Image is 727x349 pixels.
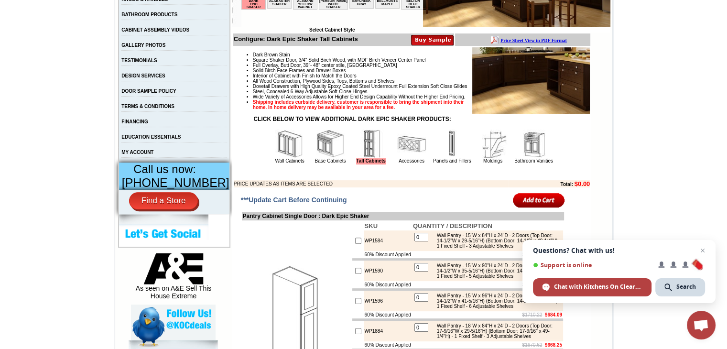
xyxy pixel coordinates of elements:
[234,180,508,187] td: PRICE UPDATES AS ITEMS ARE SELECTED
[356,158,386,164] a: Tall Cabinets
[514,158,553,164] a: Bathroom Vanities
[655,278,705,296] span: Search
[134,44,158,53] td: Bellmonte Maple
[253,84,467,89] span: Dovetail Drawers with High Quality Epoxy Coated Steel Undermount Full Extension Soft Close Glides
[121,27,189,33] a: CABINET ASSEMBLY VIDEOS
[545,312,562,317] b: $684.09
[364,341,412,349] td: 60% Discount Applied
[121,58,157,63] a: TESTIMONIALS
[11,1,77,10] a: Price Sheet View in PDF Format
[253,57,426,63] span: Square Shaker Door, 3/4" Solid Birch Wood, with MDF Birch Veneer Center Panel
[364,261,412,281] td: WP1590
[129,192,198,209] a: Find a Store
[397,130,426,158] img: Accessories
[483,158,502,164] a: Moldings
[432,233,561,249] div: Wall Pantry - 15"W x 84"H x 24"D - 2 Doors (Top Door: 14-1/2"W x 29-5/16"H) (Bottom Door: 14-1/2"...
[560,182,573,187] b: Total:
[108,44,132,53] td: Baycreek Gray
[253,116,451,122] strong: CLICK BELOW TO VIEW ADDITIONAL DARK EPIC SHAKER PRODUCTS:
[11,4,77,9] b: Price Sheet View in PDF Format
[253,68,346,73] span: Solid Birch Face Frames and Drawer Boxes
[438,130,467,158] img: Panels and Fillers
[253,52,290,57] span: Dark Brown Stain
[365,222,378,229] b: SKU
[533,262,651,269] span: Support is online
[77,44,107,54] td: [PERSON_NAME] White Shaker
[253,94,465,99] span: Wide Variety of Accessories Allows for Higher End Design Capability Without the Higher End Pricing.
[533,247,705,254] span: Questions? Chat with us!
[242,212,564,220] td: Pantry Cabinet Single Door : Dark Epic Shaker
[432,263,561,279] div: Wall Pantry - 15"W x 90"H x 24"D - 2 Doors (Top Door: 14-1/2"W x 35-5/16"H) (Bottom Door: 14-1/2"...
[533,278,651,296] span: Chat with Kitchens On Clearance
[554,283,642,291] span: Chat with Kitchens On Clearance
[131,253,216,305] div: As seen on A&E Sell This House Extreme
[432,293,561,309] div: Wall Pantry - 15"W x 96"H x 24"D - 2 Doors (Top Door: 14-1/2"W x 41-5/16"H) (Bottom Door: 14-1/2"...
[121,43,165,48] a: GALLERY PHOTOS
[121,73,165,78] a: DESIGN SERVICES
[513,192,565,208] input: Add to Cart
[545,342,562,348] b: $668.25
[26,44,50,53] td: Alabaster Shaker
[122,176,229,189] span: [PHONE_NUMBER]
[309,27,355,33] b: Select Cabinet Style
[364,251,412,258] td: 60% Discount Applied
[315,158,346,164] a: Base Cabinets
[432,323,561,339] div: Wall Pantry - 18"W x 84"H x 24"D - 2 Doors (Top Door: 17-9/16"W x 29-5/16"H) (Bottom Door: 17-9/1...
[472,47,590,114] img: Product Image
[357,130,385,158] img: Tall Cabinets
[253,78,394,84] span: All Wood Construction, Plywood Sides, Tops, Bottoms and Shelves
[364,311,412,318] td: 60% Discount Applied
[364,291,412,311] td: WP1596
[121,104,174,109] a: TERMS & CONDITIONS
[121,12,177,17] a: BATHROOM PRODUCTS
[121,119,148,124] a: FINANCING
[364,321,412,341] td: WP1884
[364,230,412,251] td: WP1584
[253,73,357,78] span: Interior of Cabinet with Finish to Match the Doors
[52,44,76,54] td: Altmann Yellow Walnut
[275,158,304,164] a: Wall Cabinets
[433,158,471,164] a: Panels and Fillers
[121,150,153,155] a: MY ACCOUNT
[519,130,548,158] img: Bathroom Vanities
[121,88,176,94] a: DOOR SAMPLE POLICY
[522,312,542,317] s: $1710.22
[241,196,347,204] span: ***Update Cart Before Continuing
[399,158,424,164] a: Accessories
[478,130,507,158] img: Moldings
[676,283,696,291] span: Search
[253,89,368,94] span: Steel, Concealed 6-Way Adjustable Soft-Close Hinges
[364,281,412,288] td: 60% Discount Applied
[575,180,590,187] b: $0.00
[522,342,542,348] s: $1670.62
[234,35,358,43] b: Configure: Dark Epic Shaker Tall Cabinets
[160,44,184,54] td: Belton Blue Shaker
[275,130,304,158] img: Wall Cabinets
[133,163,196,175] span: Call us now:
[316,130,345,158] img: Base Cabinets
[121,134,181,140] a: EDUCATION ESSENTIALS
[253,63,397,68] span: Full Overlay, Butt Door, 39"- 48" center stile, [GEOGRAPHIC_DATA]
[413,222,492,229] b: QUANTITY / DESCRIPTION
[687,311,716,339] a: Open chat
[1,2,9,10] img: pdf.png
[253,99,464,110] strong: Shipping includes curbside delivery, customer is responsible to bring the shipment into their hom...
